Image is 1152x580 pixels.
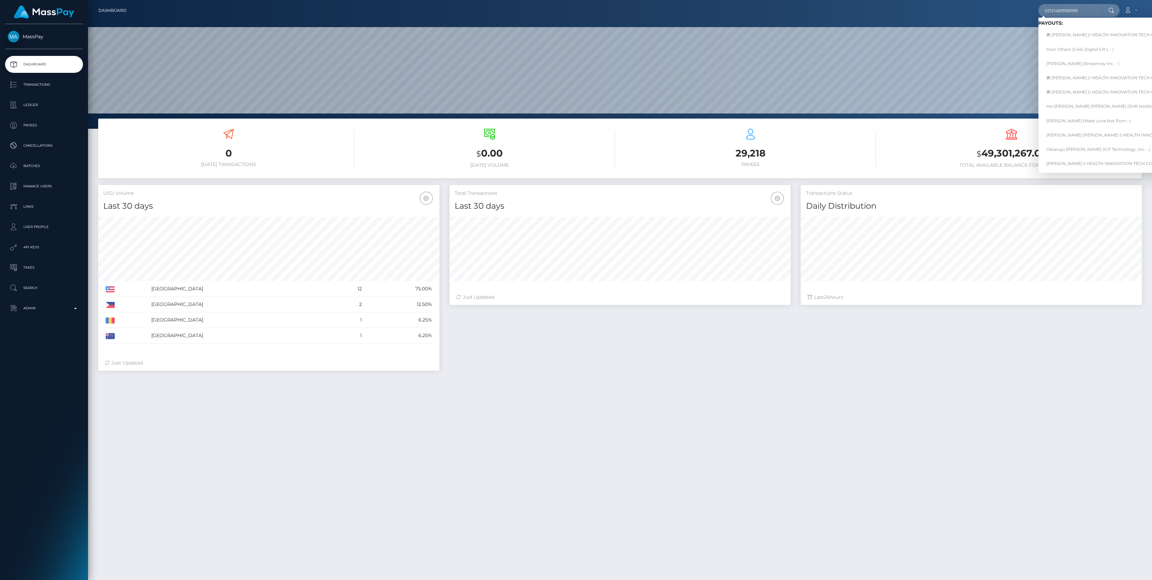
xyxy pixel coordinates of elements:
a: Search [5,279,83,296]
a: API Keys [5,239,83,256]
td: [GEOGRAPHIC_DATA] [149,297,334,312]
span: MassPay [5,34,83,40]
img: AU.png [106,333,115,339]
div: Just Updated [456,294,784,301]
h4: Last 30 days [455,200,786,212]
h5: USD Volume [103,190,434,197]
h6: [DATE] Transactions [103,162,354,167]
p: Cancellations [8,141,80,151]
td: 1 [334,328,364,344]
a: Taxes [5,259,83,276]
a: Admin [5,300,83,317]
p: Manage Users [8,181,80,191]
small: $ [977,149,981,159]
p: Taxes [8,263,80,273]
h3: 49,301,267.03 [886,147,1137,161]
td: 6.25% [364,312,434,328]
td: 12.50% [364,297,434,312]
p: Search [8,283,80,293]
a: Links [5,198,83,215]
img: MassPay [8,31,19,42]
p: API Keys [8,242,80,252]
td: 75.00% [364,281,434,297]
img: RO.png [106,317,115,324]
h6: Payees [625,162,876,167]
p: Dashboard [8,59,80,69]
h5: Transactions Status [806,190,1137,197]
p: Payees [8,120,80,130]
td: [GEOGRAPHIC_DATA] [149,328,334,344]
td: 2 [334,297,364,312]
td: 1 [334,312,364,328]
small: $ [476,149,481,159]
img: MassPay Logo [14,5,74,19]
a: Ledger [5,97,83,113]
p: Links [8,202,80,212]
a: Dashboard [99,3,127,18]
img: US.png [106,286,115,292]
a: User Profile [5,219,83,235]
p: Batches [8,161,80,171]
a: Payees [5,117,83,134]
td: 12 [334,281,364,297]
h5: Total Transactions [455,190,786,197]
div: Just Updated [105,359,433,367]
h6: [DATE] Volume [364,162,615,168]
h3: 0.00 [364,147,615,161]
img: PH.png [106,302,115,308]
a: Dashboard [5,56,83,73]
h4: Daily Distribution [806,200,1137,212]
td: [GEOGRAPHIC_DATA] [149,312,334,328]
div: Last hours [807,294,1135,301]
td: 6.25% [364,328,434,344]
a: Transactions [5,76,83,93]
p: Admin [8,303,80,313]
span: 24 [824,294,829,300]
h4: Last 30 days [103,200,434,212]
a: Manage Users [5,178,83,195]
h6: Total Available Balance for Payouts [886,162,1137,168]
input: Search... [1038,4,1102,17]
h3: 0 [103,147,354,160]
h3: 29,218 [625,147,876,160]
p: Transactions [8,80,80,90]
p: User Profile [8,222,80,232]
a: Cancellations [5,137,83,154]
td: [GEOGRAPHIC_DATA] [149,281,334,297]
a: Batches [5,158,83,174]
p: Ledger [8,100,80,110]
